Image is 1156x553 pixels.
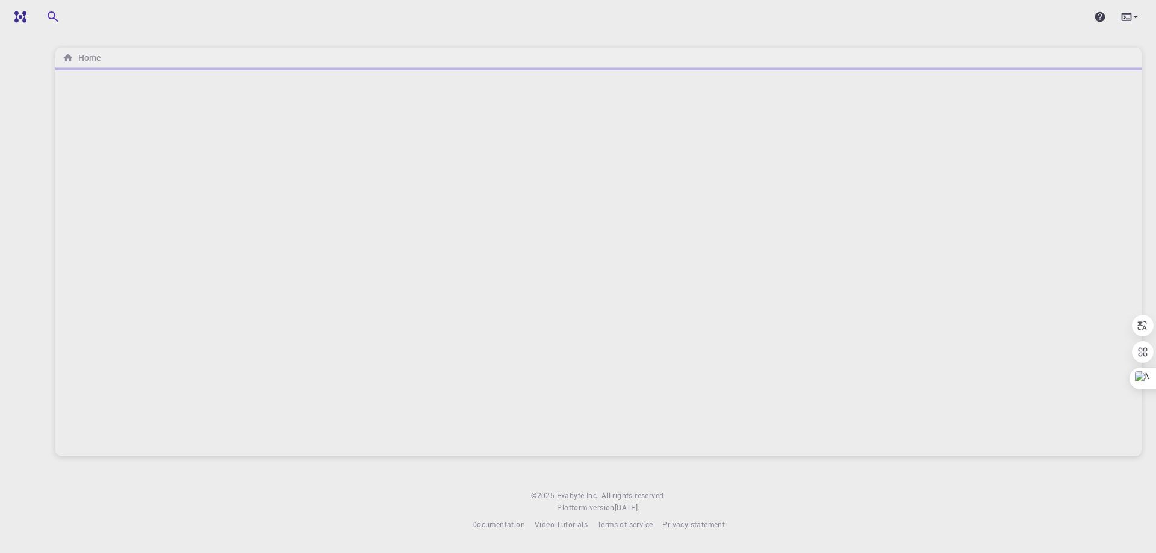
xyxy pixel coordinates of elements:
[597,519,653,531] a: Terms of service
[557,490,599,502] a: Exabyte Inc.
[615,502,640,514] a: [DATE].
[662,519,725,529] span: Privacy statement
[73,51,101,64] h6: Home
[535,519,588,529] span: Video Tutorials
[615,502,640,512] span: [DATE] .
[601,490,666,502] span: All rights reserved.
[535,519,588,531] a: Video Tutorials
[557,502,614,514] span: Platform version
[557,490,599,500] span: Exabyte Inc.
[662,519,725,531] a: Privacy statement
[60,51,103,64] nav: breadcrumb
[472,519,525,531] a: Documentation
[597,519,653,529] span: Terms of service
[472,519,525,529] span: Documentation
[531,490,556,502] span: © 2025
[10,11,26,23] img: logo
